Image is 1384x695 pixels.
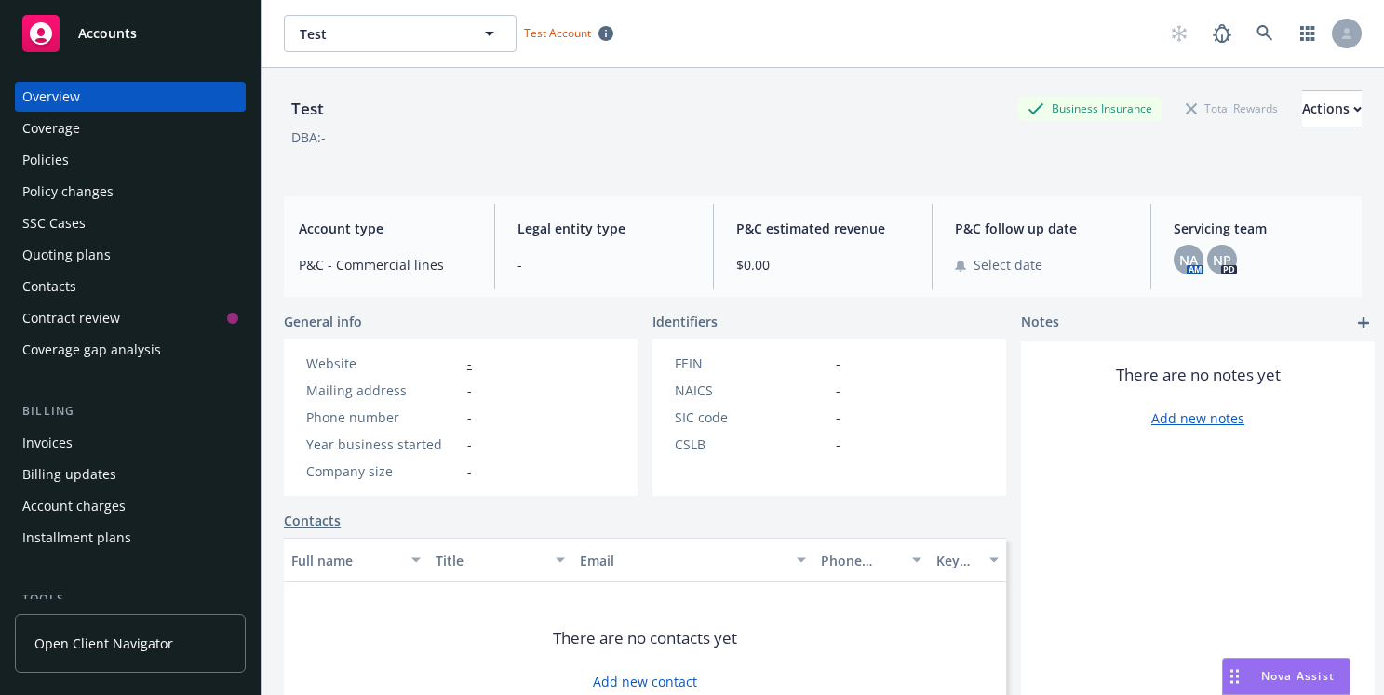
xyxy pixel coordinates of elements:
span: Test Account [517,23,621,43]
button: Phone number [813,538,929,582]
a: - [467,354,472,372]
div: Full name [291,551,400,570]
div: Drag to move [1223,659,1246,694]
div: CSLB [675,434,828,454]
span: - [836,381,840,400]
a: Accounts [15,7,246,60]
a: Report a Bug [1203,15,1241,52]
span: Identifiers [652,312,718,331]
a: Policy changes [15,177,246,207]
span: Open Client Navigator [34,634,173,653]
div: Phone number [821,551,901,570]
a: Coverage gap analysis [15,335,246,365]
span: - [467,381,472,400]
span: Nova Assist [1261,668,1335,684]
span: General info [284,312,362,331]
div: Policy changes [22,177,114,207]
span: Select date [974,255,1042,274]
a: add [1352,312,1375,334]
a: Switch app [1289,15,1326,52]
span: - [517,255,691,274]
a: Overview [15,82,246,112]
span: Accounts [78,26,137,41]
button: Nova Assist [1222,658,1350,695]
a: Start snowing [1161,15,1198,52]
div: Billing updates [22,460,116,489]
div: Key contact [936,551,978,570]
button: Test [284,15,517,52]
a: Installment plans [15,523,246,553]
button: Email [572,538,813,582]
div: Mailing address [306,381,460,400]
div: Actions [1302,91,1362,127]
span: - [467,434,472,454]
a: Policies [15,145,246,175]
div: Coverage gap analysis [22,335,161,365]
span: Account type [299,219,472,238]
div: Invoices [22,428,73,458]
div: Policies [22,145,69,175]
div: Website [306,354,460,373]
div: Company size [306,461,460,481]
div: Billing [15,402,246,421]
div: Coverage [22,114,80,143]
div: SIC code [675,408,828,427]
div: Tools [15,590,246,608]
span: - [836,408,840,427]
a: Contract review [15,303,246,333]
button: Title [428,538,572,582]
span: - [467,408,472,427]
span: There are no contacts yet [553,627,737,649]
button: Full name [284,538,428,582]
div: Test [284,97,331,121]
div: Contract review [22,303,120,333]
div: Phone number [306,408,460,427]
span: $0.00 [736,255,909,274]
span: NP [1213,250,1231,270]
button: Actions [1302,90,1362,127]
a: Quoting plans [15,240,246,270]
span: P&C - Commercial lines [299,255,472,274]
div: DBA: - [291,127,326,147]
span: There are no notes yet [1116,364,1281,386]
div: Business Insurance [1018,97,1162,120]
div: Quoting plans [22,240,111,270]
a: Add new notes [1151,408,1244,428]
div: Overview [22,82,80,112]
div: Installment plans [22,523,131,553]
span: - [467,461,472,481]
a: Search [1246,15,1283,52]
div: FEIN [675,354,828,373]
span: Test Account [524,25,591,41]
span: NA [1179,250,1198,270]
span: - [836,434,840,454]
a: Coverage [15,114,246,143]
span: Notes [1021,312,1059,334]
a: Invoices [15,428,246,458]
button: Key contact [929,538,1006,582]
div: Title [436,551,544,570]
span: Servicing team [1174,219,1347,238]
span: P&C follow up date [955,219,1128,238]
a: Billing updates [15,460,246,489]
a: Contacts [284,511,341,530]
a: Account charges [15,491,246,521]
span: - [836,354,840,373]
div: Email [580,551,786,570]
span: Legal entity type [517,219,691,238]
div: Contacts [22,272,76,301]
div: Account charges [22,491,126,521]
a: Add new contact [593,672,697,691]
a: Contacts [15,272,246,301]
div: SSC Cases [22,208,86,238]
div: NAICS [675,381,828,400]
a: SSC Cases [15,208,246,238]
div: Year business started [306,434,460,454]
span: P&C estimated revenue [736,219,909,238]
span: Test [300,24,461,44]
div: Total Rewards [1176,97,1287,120]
